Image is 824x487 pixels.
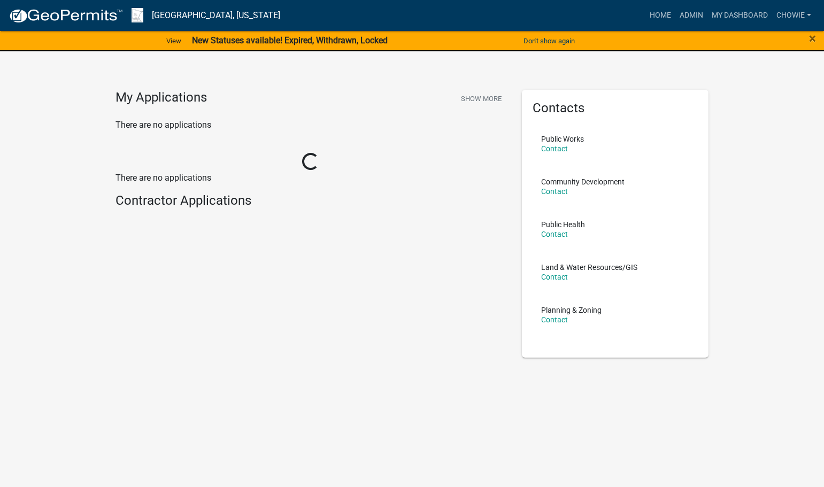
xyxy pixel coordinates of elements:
[152,6,280,25] a: [GEOGRAPHIC_DATA], [US_STATE]
[541,144,568,153] a: Contact
[132,8,143,22] img: Waseca County, Minnesota
[541,187,568,196] a: Contact
[115,119,506,132] p: There are no applications
[809,31,816,46] span: ×
[192,35,388,45] strong: New Statuses available! Expired, Withdrawn, Locked
[519,32,579,50] button: Don't show again
[541,135,584,143] p: Public Works
[115,172,506,184] p: There are no applications
[115,193,506,208] h4: Contractor Applications
[115,193,506,213] wm-workflow-list-section: Contractor Applications
[645,5,675,26] a: Home
[541,315,568,324] a: Contact
[772,5,815,26] a: Chowie
[457,90,506,107] button: Show More
[809,32,816,45] button: Close
[541,221,585,228] p: Public Health
[541,230,568,238] a: Contact
[541,273,568,281] a: Contact
[115,90,207,106] h4: My Applications
[541,178,625,185] p: Community Development
[541,306,602,314] p: Planning & Zoning
[675,5,707,26] a: Admin
[541,264,637,271] p: Land & Water Resources/GIS
[533,101,698,116] h5: Contacts
[707,5,772,26] a: My Dashboard
[162,32,186,50] a: View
